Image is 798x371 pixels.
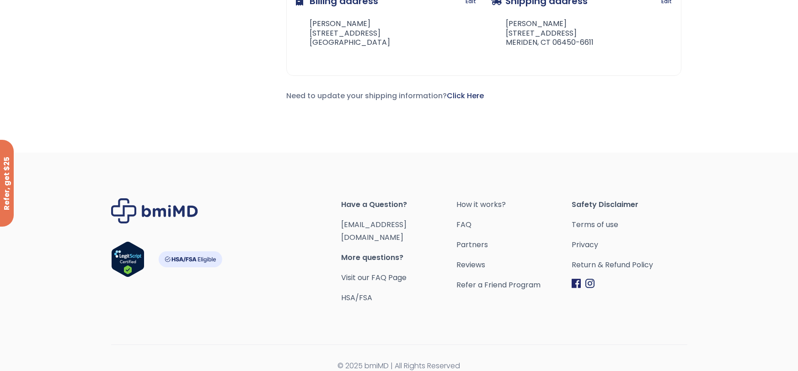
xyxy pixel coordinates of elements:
[111,241,145,277] img: Verify Approval for www.bmimd.com
[572,218,687,231] a: Terms of use
[456,218,572,231] a: FAQ
[447,90,484,101] a: Click Here
[491,19,594,48] address: [PERSON_NAME] [STREET_ADDRESS] MERIDEN, CT 06450-6611
[456,198,572,211] a: How it works?
[342,219,407,243] a: [EMAIL_ADDRESS][DOMAIN_NAME]
[572,198,687,211] span: Safety Disclaimer
[158,251,222,267] img: HSA-FSA
[111,241,145,281] a: Verify LegitScript Approval for www.bmimd.com
[111,198,198,223] img: Brand Logo
[585,279,594,288] img: Instagram
[456,279,572,291] a: Refer a Friend Program
[286,90,484,101] span: Need to update your shipping information?
[572,279,581,288] img: Facebook
[342,198,457,211] span: Have a Question?
[342,292,373,303] a: HSA/FSA
[342,251,457,264] span: More questions?
[572,259,687,271] a: Return & Refund Policy
[572,238,687,251] a: Privacy
[456,259,572,271] a: Reviews
[342,272,407,283] a: Visit our FAQ Page
[296,19,390,48] address: [PERSON_NAME] [STREET_ADDRESS] [GEOGRAPHIC_DATA]
[456,238,572,251] a: Partners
